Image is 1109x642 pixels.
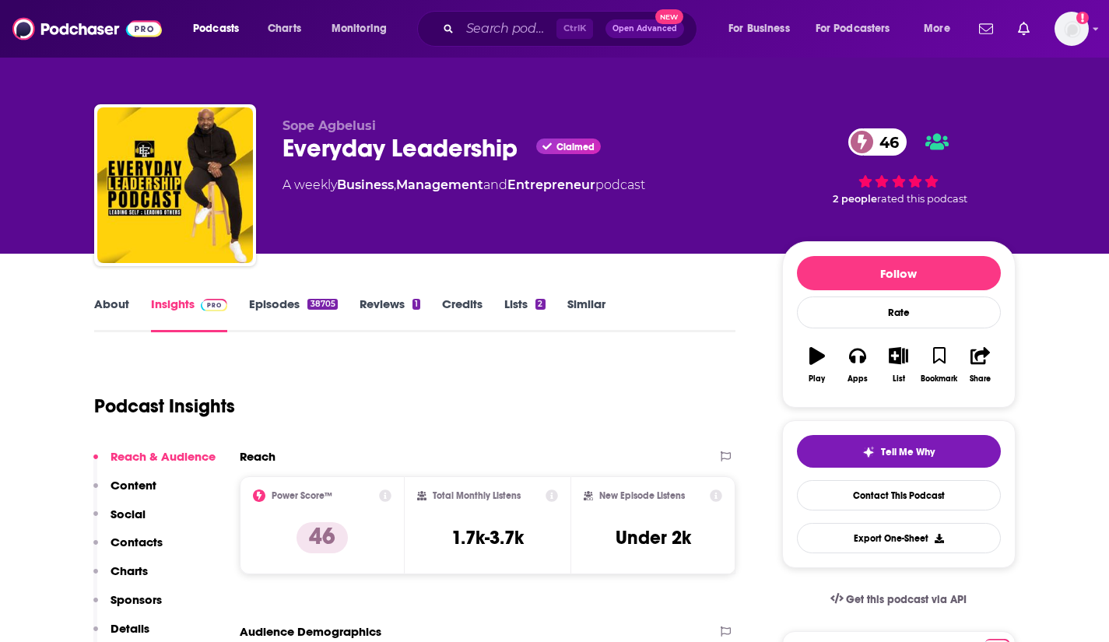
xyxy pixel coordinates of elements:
[878,337,918,393] button: List
[111,563,148,578] p: Charts
[240,624,381,639] h2: Audience Demographics
[268,18,301,40] span: Charts
[846,593,967,606] span: Get this podcast via API
[797,296,1001,328] div: Rate
[442,296,483,332] a: Credits
[151,296,228,332] a: InsightsPodchaser Pro
[877,193,967,205] span: rated this podcast
[864,128,907,156] span: 46
[612,25,677,33] span: Open Advanced
[919,337,960,393] button: Bookmark
[307,299,337,310] div: 38705
[837,337,878,393] button: Apps
[556,19,593,39] span: Ctrl K
[1055,12,1089,46] button: Show profile menu
[797,435,1001,468] button: tell me why sparkleTell Me Why
[1012,16,1036,42] a: Show notifications dropdown
[960,337,1000,393] button: Share
[93,592,162,621] button: Sponsors
[782,118,1016,215] div: 46 2 peoplerated this podcast
[12,14,162,44] img: Podchaser - Follow, Share and Rate Podcasts
[797,337,837,393] button: Play
[451,526,524,549] h3: 1.7k-3.7k
[97,107,253,263] img: Everyday Leadership
[848,374,868,384] div: Apps
[111,449,216,464] p: Reach & Audience
[272,490,332,501] h2: Power Score™
[283,176,645,195] div: A weekly podcast
[93,535,163,563] button: Contacts
[240,449,275,464] h2: Reach
[833,193,877,205] span: 2 people
[1055,12,1089,46] img: User Profile
[321,16,407,41] button: open menu
[862,446,875,458] img: tell me why sparkle
[567,296,605,332] a: Similar
[297,522,348,553] p: 46
[1055,12,1089,46] span: Logged in as yaelbt
[605,19,684,38] button: Open AdvancedNew
[893,374,905,384] div: List
[360,296,420,332] a: Reviews1
[816,18,890,40] span: For Podcasters
[1076,12,1089,24] svg: Add a profile image
[797,256,1001,290] button: Follow
[111,621,149,636] p: Details
[718,16,809,41] button: open menu
[483,177,507,192] span: and
[93,507,146,535] button: Social
[655,9,683,24] span: New
[818,581,980,619] a: Get this podcast via API
[616,526,691,549] h3: Under 2k
[809,374,825,384] div: Play
[94,395,235,418] h1: Podcast Insights
[93,449,216,478] button: Reach & Audience
[111,535,163,549] p: Contacts
[258,16,311,41] a: Charts
[249,296,337,332] a: Episodes38705
[111,592,162,607] p: Sponsors
[193,18,239,40] span: Podcasts
[93,478,156,507] button: Content
[848,128,907,156] a: 46
[396,177,483,192] a: Management
[535,299,545,310] div: 2
[913,16,970,41] button: open menu
[797,523,1001,553] button: Export One-Sheet
[111,507,146,521] p: Social
[433,490,521,501] h2: Total Monthly Listens
[728,18,790,40] span: For Business
[556,143,595,151] span: Claimed
[332,18,387,40] span: Monitoring
[507,177,595,192] a: Entrepreneur
[283,118,376,133] span: Sope Agbelusi
[394,177,396,192] span: ,
[337,177,394,192] a: Business
[921,374,957,384] div: Bookmark
[599,490,685,501] h2: New Episode Listens
[94,296,129,332] a: About
[797,480,1001,510] a: Contact This Podcast
[973,16,999,42] a: Show notifications dropdown
[432,11,712,47] div: Search podcasts, credits, & more...
[182,16,259,41] button: open menu
[970,374,991,384] div: Share
[924,18,950,40] span: More
[504,296,545,332] a: Lists2
[93,563,148,592] button: Charts
[111,478,156,493] p: Content
[412,299,420,310] div: 1
[201,299,228,311] img: Podchaser Pro
[805,16,913,41] button: open menu
[881,446,935,458] span: Tell Me Why
[460,16,556,41] input: Search podcasts, credits, & more...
